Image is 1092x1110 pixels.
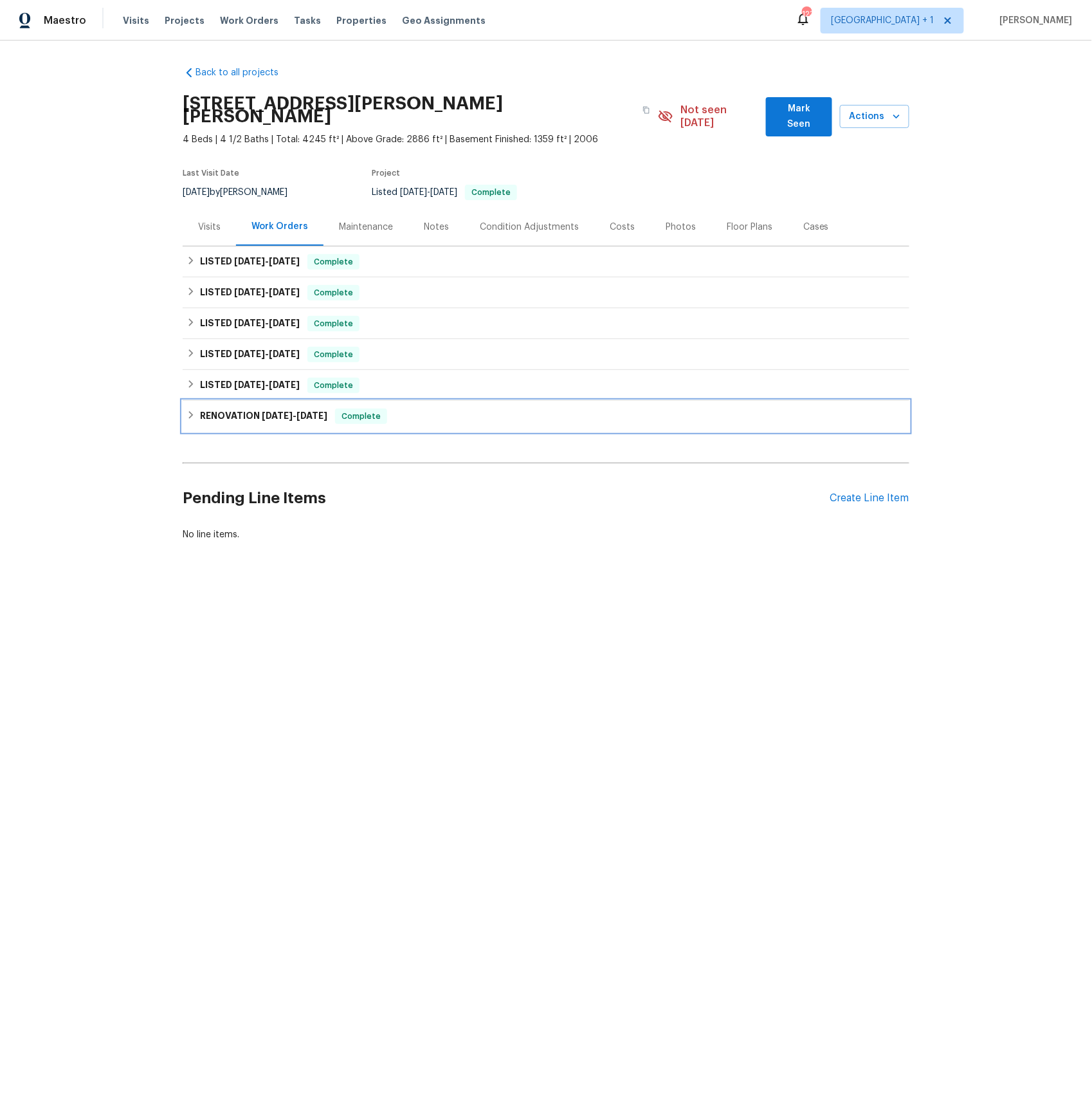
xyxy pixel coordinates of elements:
[269,349,300,358] span: [DATE]
[430,188,457,197] span: [DATE]
[200,347,300,362] h6: LISTED
[234,319,300,328] span: -
[372,188,517,197] span: Listed
[269,380,300,389] span: [DATE]
[850,109,899,125] span: Actions
[269,257,300,266] span: [DATE]
[234,288,300,297] span: -
[183,528,909,541] div: No line items.
[200,254,300,270] h6: LISTED
[198,221,221,234] div: Visits
[183,339,909,370] div: LISTED [DATE]-[DATE]Complete
[400,188,427,197] span: [DATE]
[400,188,457,197] span: -
[123,14,149,27] span: Visits
[234,319,265,328] span: [DATE]
[309,317,358,330] span: Complete
[309,255,358,268] span: Complete
[44,14,86,27] span: Maestro
[309,286,358,299] span: Complete
[183,169,239,177] span: Last Visit Date
[200,409,327,424] h6: RENOVATION
[766,97,832,136] button: Mark Seen
[635,98,658,122] button: Copy Address
[830,492,909,504] div: Create Line Item
[234,380,265,389] span: [DATE]
[294,16,321,25] span: Tasks
[234,380,300,389] span: -
[234,288,265,297] span: [DATE]
[234,257,265,266] span: [DATE]
[995,14,1073,27] span: [PERSON_NAME]
[183,133,658,146] span: 4 Beds | 4 1/2 Baths | Total: 4245 ft² | Above Grade: 2886 ft² | Basement Finished: 1359 ft² | 2006
[336,410,386,423] span: Complete
[251,220,308,233] div: Work Orders
[269,288,300,297] span: [DATE]
[200,378,300,393] h6: LISTED
[402,14,486,27] span: Geo Assignments
[183,370,909,401] div: LISTED [DATE]-[DATE]Complete
[832,14,934,27] span: [GEOGRAPHIC_DATA] + 1
[269,319,300,328] span: [DATE]
[803,221,829,234] div: Cases
[336,14,387,27] span: Properties
[339,221,393,234] div: Maintenance
[776,101,822,133] span: Mark Seen
[802,8,811,21] div: 123
[183,66,306,79] a: Back to all projects
[296,411,327,420] span: [DATE]
[727,221,772,234] div: Floor Plans
[220,14,278,27] span: Work Orders
[200,316,300,331] h6: LISTED
[480,221,579,234] div: Condition Adjustments
[183,401,909,432] div: RENOVATION [DATE]-[DATE]Complete
[234,349,265,358] span: [DATE]
[183,246,909,277] div: LISTED [DATE]-[DATE]Complete
[372,169,400,177] span: Project
[183,468,830,528] h2: Pending Line Items
[200,285,300,301] h6: LISTED
[840,105,909,129] button: Actions
[234,257,300,266] span: -
[165,14,205,27] span: Projects
[466,189,516,196] span: Complete
[309,348,358,361] span: Complete
[183,308,909,339] div: LISTED [DATE]-[DATE]Complete
[262,411,293,420] span: [DATE]
[183,277,909,308] div: LISTED [DATE]-[DATE]Complete
[262,411,327,420] span: -
[234,349,300,358] span: -
[183,97,635,123] h2: [STREET_ADDRESS][PERSON_NAME][PERSON_NAME]
[681,104,759,129] span: Not seen [DATE]
[424,221,449,234] div: Notes
[183,188,210,197] span: [DATE]
[183,185,303,200] div: by [PERSON_NAME]
[666,221,696,234] div: Photos
[309,379,358,392] span: Complete
[610,221,635,234] div: Costs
